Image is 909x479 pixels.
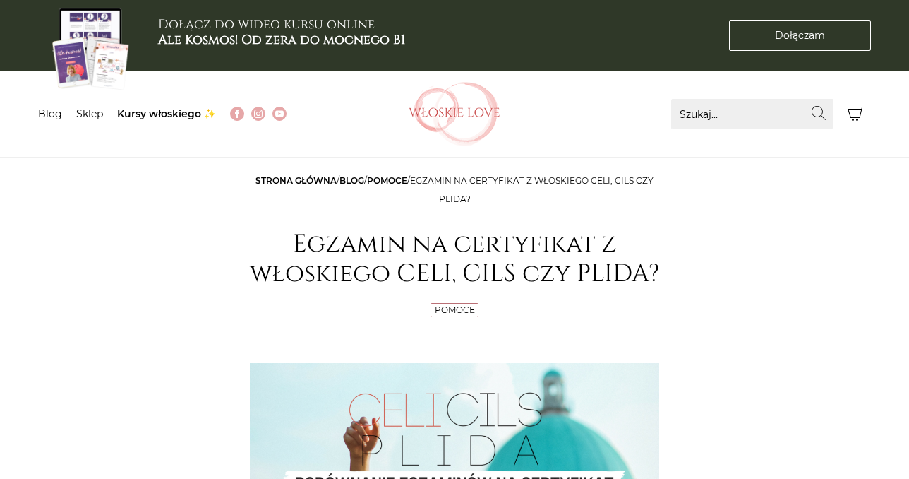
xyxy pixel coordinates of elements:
b: Ale Kosmos! Od zera do mocnego B1 [158,31,405,49]
span: Dołączam [775,28,825,43]
a: Pomoce [367,175,407,186]
a: Kursy włoskiego ✨ [117,107,216,120]
a: Blog [339,175,364,186]
input: Szukaj... [671,99,833,129]
button: Koszyk [841,99,871,129]
a: Dołączam [729,20,871,51]
img: Włoskielove [409,82,500,146]
h3: Dołącz do wideo kursu online [158,17,405,47]
a: Strona główna [255,175,337,186]
a: Blog [38,107,62,120]
a: Pomoce [435,304,475,315]
a: Sklep [76,107,103,120]
span: / / / [255,175,654,204]
h1: Egzamin na certyfikat z włoskiego CELI, CILS czy PLIDA? [250,230,659,289]
span: Egzamin na certyfikat z włoskiego CELI, CILS czy PLIDA? [410,175,654,204]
